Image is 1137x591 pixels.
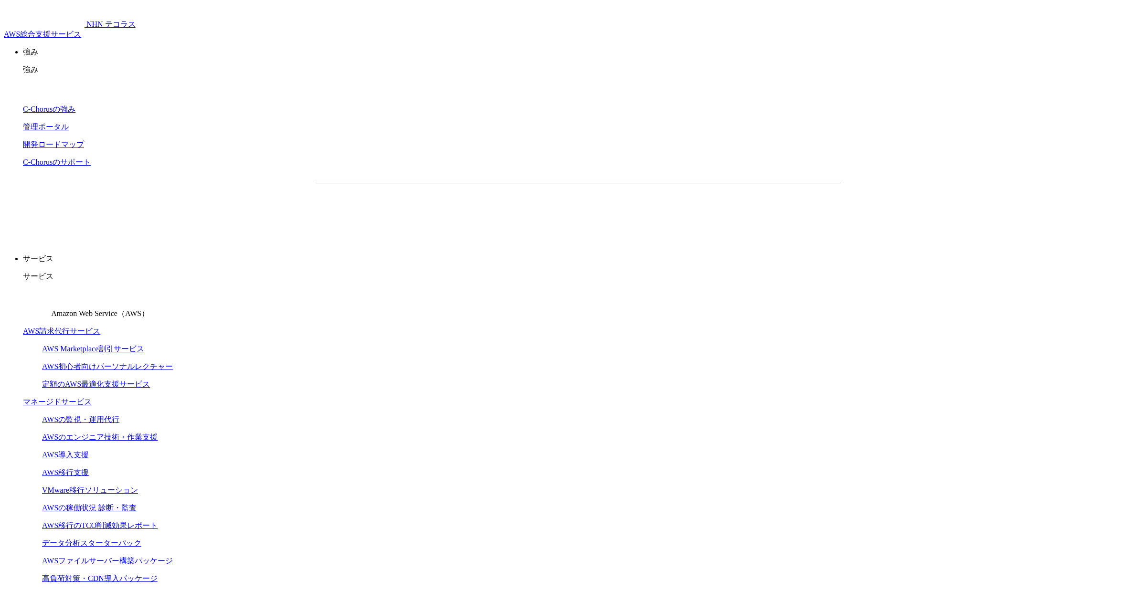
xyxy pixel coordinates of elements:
a: AWS導入支援 [42,451,89,459]
a: AWSの稼働状況 診断・監査 [42,504,137,512]
a: AWSの監視・運用代行 [42,415,119,423]
p: 強み [23,65,1133,75]
p: サービス [23,254,1133,264]
a: 高負荷対策・CDN導入パッケージ [42,574,158,582]
a: AWS移行支援 [42,468,89,476]
span: Amazon Web Service（AWS） [51,309,149,317]
a: AWS初心者向けパーソナルレクチャー [42,362,173,370]
a: マネージドサービス [23,398,92,406]
p: サービス [23,272,1133,282]
a: AWS移行のTCO削減効果レポート [42,521,158,529]
img: AWS総合支援サービス C-Chorus [4,4,85,27]
a: データ分析スターターパック [42,539,141,547]
a: AWSファイルサーバー構築パッケージ [42,557,173,565]
p: 強み [23,47,1133,57]
a: 資料を請求する [420,199,574,222]
a: VMware移行ソリューション [42,486,138,494]
a: AWS総合支援サービス C-Chorus NHN テコラスAWS総合支援サービス [4,20,136,38]
a: 管理ポータル [23,123,69,131]
a: AWSのエンジニア技術・作業支援 [42,433,158,441]
img: Amazon Web Service（AWS） [23,289,50,316]
a: 開発ロードマップ [23,140,84,148]
a: 定額のAWS最適化支援サービス [42,380,150,388]
a: C-Chorusの強み [23,105,75,113]
a: AWS Marketplace割引サービス [42,345,144,353]
a: AWS請求代行サービス [23,327,100,335]
a: C-Chorusのサポート [23,158,91,166]
a: まずは相談する [583,199,737,222]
